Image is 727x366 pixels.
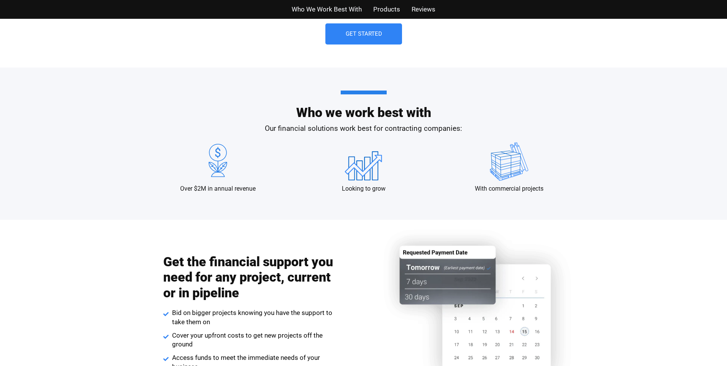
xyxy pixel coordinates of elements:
[342,185,386,193] p: Looking to grow
[145,91,582,119] h2: Who we work best with
[373,4,400,15] a: Products
[412,4,435,15] a: Reviews
[170,308,336,327] span: Bid on bigger projects knowing you have the support to take them on
[292,4,362,15] a: Who We Work Best With
[170,331,336,350] span: Cover your upfront costs to get new projects off the ground
[163,254,336,301] h2: Get the financial support you need for any project, current or in pipeline
[325,23,402,45] a: Get Started
[145,123,582,134] p: Our financial solutions work best for contracting companies:
[180,185,256,193] p: Over $2M in annual revenue
[345,31,382,37] span: Get Started
[475,185,543,193] p: With commercial projects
